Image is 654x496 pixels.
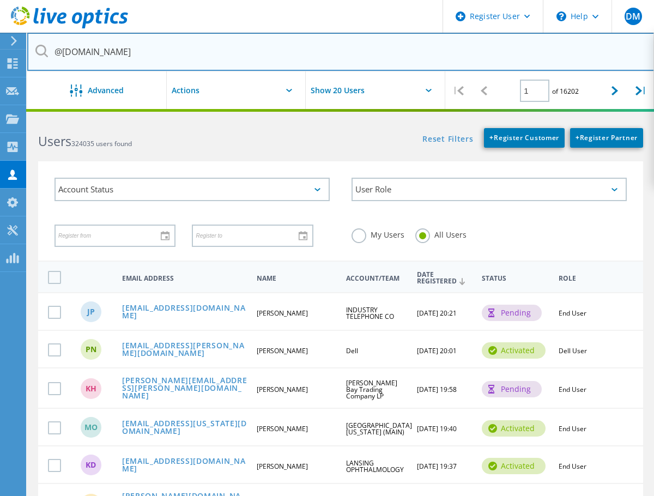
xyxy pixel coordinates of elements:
div: | [628,71,654,110]
svg: \n [556,11,566,21]
span: End User [559,309,586,318]
a: Reset Filters [422,135,473,144]
span: DM [626,12,640,21]
b: + [489,133,494,142]
span: JP [87,308,95,316]
input: Register to [193,225,304,246]
span: Name [257,275,337,282]
span: [PERSON_NAME] Bay Trading Company LP [346,378,397,401]
div: activated [482,342,546,359]
span: Dell User [559,346,587,355]
span: Role [559,275,602,282]
span: [DATE] 19:37 [417,462,457,471]
span: Status [482,275,549,282]
a: +Register Customer [484,128,565,148]
span: End User [559,385,586,394]
a: [EMAIL_ADDRESS][PERSON_NAME][DOMAIN_NAME] [122,342,247,359]
a: Live Optics Dashboard [11,23,128,31]
span: LANSING OPHTHALMOLOGY [346,458,404,474]
a: [PERSON_NAME][EMAIL_ADDRESS][PERSON_NAME][DOMAIN_NAME] [122,377,247,401]
span: [PERSON_NAME] [257,462,308,471]
span: of 16202 [552,87,579,96]
span: PN [86,346,96,353]
div: pending [482,305,542,321]
span: KD [86,461,96,469]
span: Register Customer [489,133,559,142]
span: [GEOGRAPHIC_DATA][US_STATE] (MAIN) [346,421,412,437]
div: pending [482,381,542,397]
span: Email Address [122,275,247,282]
span: [DATE] 20:21 [417,309,457,318]
span: End User [559,462,586,471]
span: KH [86,385,96,392]
div: Account Status [55,178,330,201]
a: +Register Partner [570,128,643,148]
div: activated [482,420,546,437]
span: MO [84,424,98,431]
b: + [576,133,580,142]
span: [PERSON_NAME] [257,346,308,355]
input: Register from [56,225,167,246]
a: [EMAIL_ADDRESS][DOMAIN_NAME] [122,457,247,474]
span: Dell [346,346,358,355]
span: Account/Team [346,275,408,282]
span: Register Partner [576,133,638,142]
div: User Role [352,178,627,201]
span: Advanced [88,87,124,94]
a: [EMAIL_ADDRESS][US_STATE][DOMAIN_NAME] [122,420,247,437]
span: [PERSON_NAME] [257,385,308,394]
b: Users [38,132,71,150]
span: [PERSON_NAME] [257,309,308,318]
div: | [445,71,471,110]
span: [DATE] 20:01 [417,346,457,355]
label: My Users [352,228,404,239]
div: activated [482,458,546,474]
span: [DATE] 19:58 [417,385,457,394]
label: All Users [415,228,467,239]
span: End User [559,424,586,433]
span: [PERSON_NAME] [257,424,308,433]
span: Date Registered [417,271,473,285]
a: [EMAIL_ADDRESS][DOMAIN_NAME] [122,304,247,321]
span: 324035 users found [71,139,132,148]
span: INDUSTRY TELEPHONE CO [346,305,394,321]
span: [DATE] 19:40 [417,424,457,433]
